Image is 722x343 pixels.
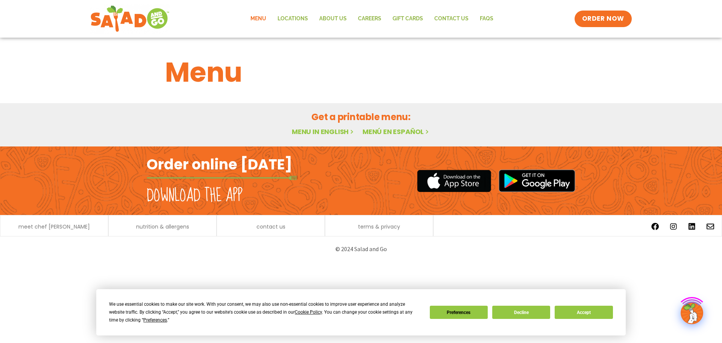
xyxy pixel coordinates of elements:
[429,10,474,27] a: Contact Us
[474,10,499,27] a: FAQs
[295,309,322,315] span: Cookie Policy
[150,244,572,254] p: © 2024 Salad and Go
[147,185,243,206] h2: Download the app
[314,10,352,27] a: About Us
[109,300,420,324] div: We use essential cookies to make our site work. With your consent, we may also use non-essential ...
[165,52,557,93] h1: Menu
[555,306,613,319] button: Accept
[90,4,170,34] img: new-SAG-logo-768×292
[352,10,387,27] a: Careers
[245,10,499,27] nav: Menu
[272,10,314,27] a: Locations
[499,169,575,192] img: google_play
[358,224,400,229] a: terms & privacy
[417,169,491,193] img: appstore
[292,127,355,136] a: Menu in English
[582,14,624,23] span: ORDER NOW
[492,306,550,319] button: Decline
[363,127,430,136] a: Menú en español
[147,155,292,174] h2: Order online [DATE]
[575,11,632,27] a: ORDER NOW
[96,289,626,335] div: Cookie Consent Prompt
[245,10,272,27] a: Menu
[165,110,557,123] h2: Get a printable menu:
[430,306,488,319] button: Preferences
[147,176,297,180] img: fork
[143,317,167,323] span: Preferences
[256,224,285,229] a: contact us
[387,10,429,27] a: GIFT CARDS
[136,224,189,229] a: nutrition & allergens
[18,224,90,229] a: meet chef [PERSON_NAME]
